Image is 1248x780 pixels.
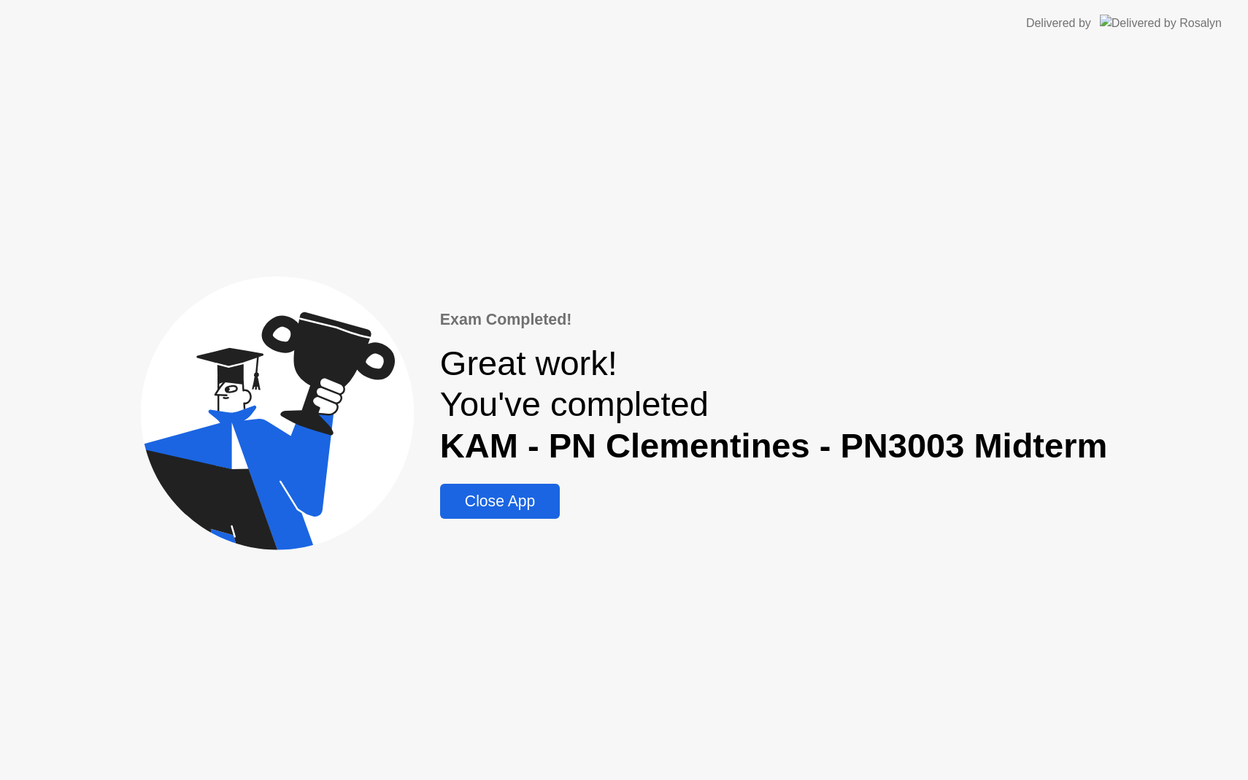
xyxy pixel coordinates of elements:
div: Delivered by [1026,15,1091,32]
div: Close App [444,493,555,510]
div: Great work! You've completed [440,343,1107,466]
b: KAM - PN Clementines - PN3003 Midterm [440,426,1107,465]
div: Exam Completed! [440,308,1107,331]
button: Close App [440,484,560,519]
img: Delivered by Rosalyn [1100,15,1222,31]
